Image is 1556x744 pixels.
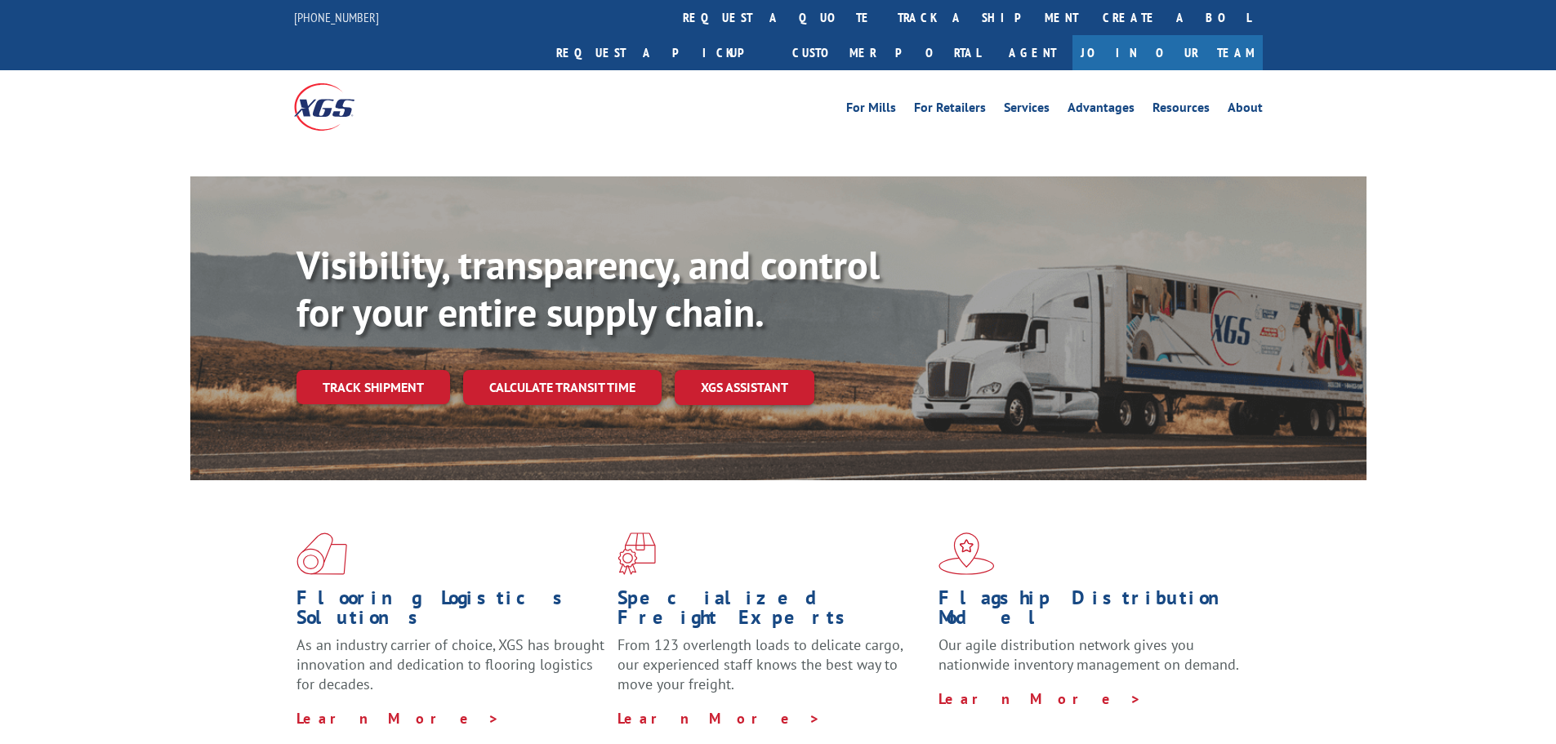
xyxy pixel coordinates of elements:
[1004,101,1050,119] a: Services
[846,101,896,119] a: For Mills
[296,532,347,575] img: xgs-icon-total-supply-chain-intelligence-red
[1228,101,1263,119] a: About
[294,9,379,25] a: [PHONE_NUMBER]
[617,532,656,575] img: xgs-icon-focused-on-flooring-red
[463,370,662,405] a: Calculate transit time
[992,35,1072,70] a: Agent
[1072,35,1263,70] a: Join Our Team
[675,370,814,405] a: XGS ASSISTANT
[617,635,926,708] p: From 123 overlength loads to delicate cargo, our experienced staff knows the best way to move you...
[1068,101,1135,119] a: Advantages
[780,35,992,70] a: Customer Portal
[939,532,995,575] img: xgs-icon-flagship-distribution-model-red
[296,588,605,635] h1: Flooring Logistics Solutions
[939,689,1142,708] a: Learn More >
[939,588,1247,635] h1: Flagship Distribution Model
[1153,101,1210,119] a: Resources
[544,35,780,70] a: Request a pickup
[296,635,604,693] span: As an industry carrier of choice, XGS has brought innovation and dedication to flooring logistics...
[617,709,821,728] a: Learn More >
[617,588,926,635] h1: Specialized Freight Experts
[914,101,986,119] a: For Retailers
[296,709,500,728] a: Learn More >
[296,239,880,337] b: Visibility, transparency, and control for your entire supply chain.
[939,635,1239,674] span: Our agile distribution network gives you nationwide inventory management on demand.
[296,370,450,404] a: Track shipment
